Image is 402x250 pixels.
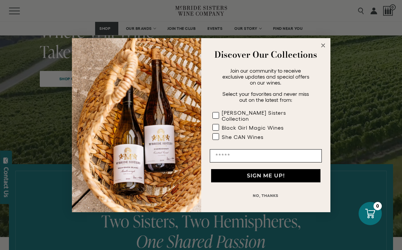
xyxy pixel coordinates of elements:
button: NO, THANKS [210,189,322,202]
div: She CAN Wines [222,134,263,140]
button: SIGN ME UP! [211,169,320,182]
span: Join our community to receive exclusive updates and special offers on our wines. [222,68,309,86]
img: 42653730-7e35-4af7-a99d-12bf478283cf.jpeg [72,38,201,212]
span: Select your favorites and never miss out on the latest from: [222,91,309,103]
div: Black Girl Magic Wines [222,125,284,131]
input: Email [210,149,322,162]
strong: Discover Our Collections [214,48,317,61]
div: 0 [373,202,382,210]
div: [PERSON_NAME] Sisters Collection [222,110,309,122]
button: Close dialog [319,41,327,49]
